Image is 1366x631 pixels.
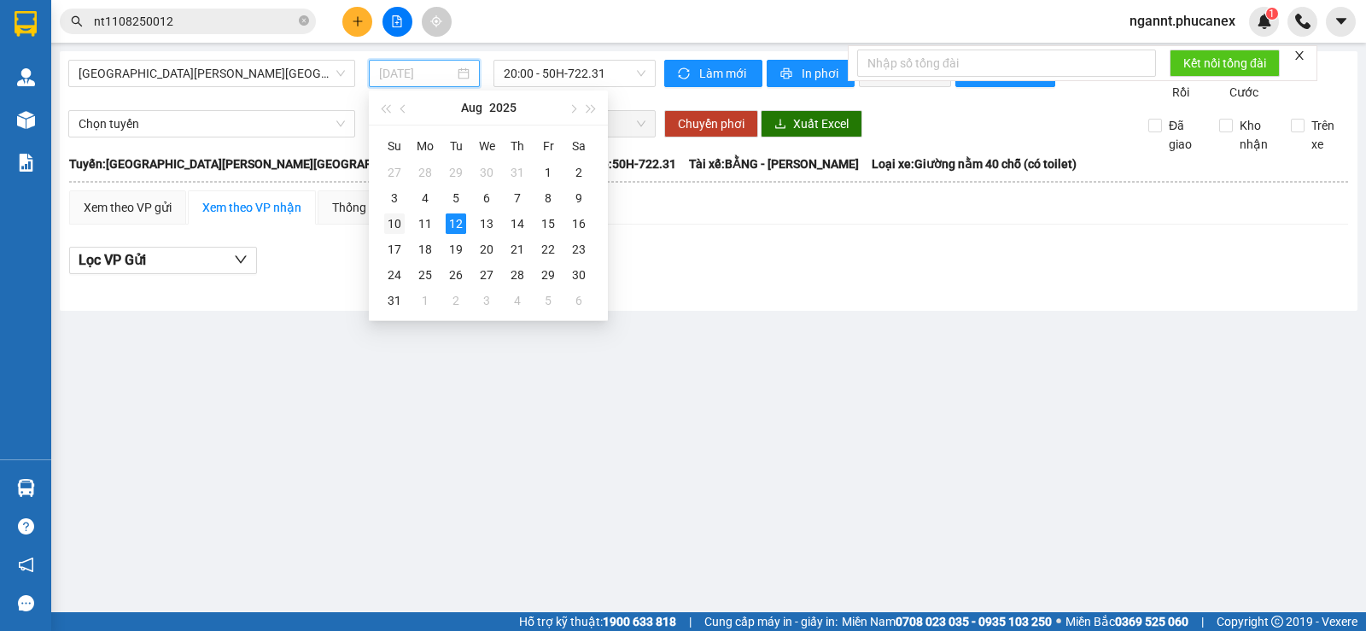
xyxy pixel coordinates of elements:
img: warehouse-icon [17,479,35,497]
td: 2025-08-29 [533,262,563,288]
div: 28 [507,265,528,285]
b: Phúc An Express [21,110,89,220]
div: 20 [476,239,497,260]
span: sync [678,67,692,81]
span: message [18,595,34,611]
td: 2025-08-14 [502,211,533,237]
td: 2025-08-08 [533,185,563,211]
div: 4 [415,188,435,208]
div: 8 [538,188,558,208]
td: 2025-07-28 [410,160,441,185]
input: Nhập số tổng đài [857,50,1156,77]
td: 2025-09-06 [563,288,594,313]
td: 2025-07-27 [379,160,410,185]
div: 13 [476,213,497,234]
div: 24 [384,265,405,285]
b: Tuyến: [GEOGRAPHIC_DATA][PERSON_NAME][GEOGRAPHIC_DATA] [69,157,429,171]
div: 27 [476,265,497,285]
span: down [234,253,248,266]
div: 4 [507,290,528,311]
div: 17 [384,239,405,260]
th: Sa [563,132,594,160]
div: 1 [538,162,558,183]
td: 2025-08-06 [471,185,502,211]
div: 1 [415,290,435,311]
div: 9 [569,188,589,208]
span: Lọc VP Gửi [79,249,146,271]
span: Làm mới [699,64,749,83]
button: printerIn phơi [767,60,855,87]
span: search [71,15,83,27]
td: 2025-09-05 [533,288,563,313]
div: 27 [384,162,405,183]
span: printer [780,67,795,81]
div: 11 [415,213,435,234]
td: 2025-07-29 [441,160,471,185]
span: Miền Bắc [1065,612,1188,631]
img: warehouse-icon [17,68,35,86]
td: 2025-08-09 [563,185,594,211]
span: ngannt.phucanex [1116,10,1249,32]
td: 2025-08-31 [379,288,410,313]
span: question-circle [18,518,34,535]
span: Tài xế: BẰNG - [PERSON_NAME] [689,155,859,173]
th: Su [379,132,410,160]
th: Mo [410,132,441,160]
td: 2025-08-03 [379,185,410,211]
strong: 0708 023 035 - 0935 103 250 [896,615,1052,628]
span: Loại xe: Giường nằm 40 chỗ (có toilet) [872,155,1077,173]
div: 23 [569,239,589,260]
div: 22 [538,239,558,260]
span: caret-down [1334,14,1349,29]
td: 2025-08-28 [502,262,533,288]
span: Nha Trang - Sài Gòn [79,61,345,86]
span: Trên xe [1305,116,1349,154]
td: 2025-08-05 [441,185,471,211]
input: Tìm tên, số ĐT hoặc mã đơn [94,12,295,31]
span: aim [430,15,442,27]
div: 2 [569,162,589,183]
td: 2025-08-21 [502,237,533,262]
span: plus [352,15,364,27]
td: 2025-08-25 [410,262,441,288]
td: 2025-09-04 [502,288,533,313]
button: caret-down [1326,7,1356,37]
span: ⚪️ [1056,618,1061,625]
span: close-circle [299,15,309,26]
div: 30 [569,265,589,285]
td: 2025-08-17 [379,237,410,262]
b: [DOMAIN_NAME] [143,65,235,79]
input: 12/08/2025 [379,64,455,83]
div: 19 [446,239,466,260]
div: 6 [569,290,589,311]
td: 2025-08-19 [441,237,471,262]
th: Tu [441,132,471,160]
b: Gửi khách hàng [105,25,169,105]
td: 2025-08-13 [471,211,502,237]
td: 2025-08-20 [471,237,502,262]
span: Chọn tuyến [79,111,345,137]
td: 2025-08-07 [502,185,533,211]
th: We [471,132,502,160]
div: 31 [384,290,405,311]
button: file-add [382,7,412,37]
strong: 0369 525 060 [1115,615,1188,628]
div: 28 [415,162,435,183]
td: 2025-08-26 [441,262,471,288]
span: 1 [1269,8,1275,20]
td: 2025-09-03 [471,288,502,313]
strong: 1900 633 818 [603,615,676,628]
td: 2025-07-30 [471,160,502,185]
td: 2025-08-11 [410,211,441,237]
span: Kho nhận [1233,116,1277,154]
td: 2025-08-15 [533,211,563,237]
div: 15 [538,213,558,234]
span: notification [18,557,34,573]
img: phone-icon [1295,14,1311,29]
div: 18 [415,239,435,260]
li: (c) 2017 [143,81,235,102]
div: 29 [538,265,558,285]
span: Hỗ trợ kỹ thuật: [519,612,676,631]
span: Số xe: 50H-722.31 [580,155,676,173]
div: Thống kê [332,198,381,217]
